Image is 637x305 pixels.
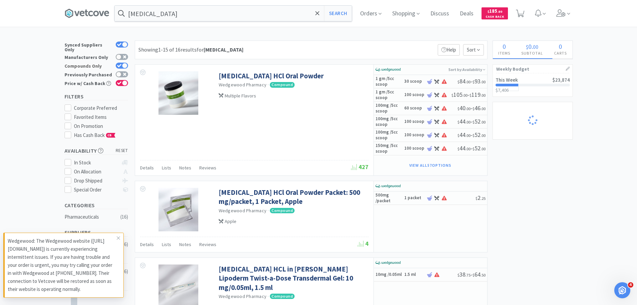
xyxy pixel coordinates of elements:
[65,80,112,86] div: Price w/ Cash Back
[219,82,267,88] a: Wedgewood Pharmacy
[528,42,532,51] span: 0
[472,104,486,112] span: 46
[116,147,128,154] span: reset
[481,79,486,84] span: . 00
[404,79,424,84] h6: 30 scoop
[451,93,453,98] span: $
[482,4,508,22] a: $185.80Cash Back
[65,229,128,236] h5: Suppliers
[488,8,502,14] span: 185
[199,165,216,171] span: Reviews
[351,163,368,171] span: 427
[457,271,470,278] span: 38
[120,268,128,276] div: ( 16 )
[65,63,112,68] div: Compounds Only
[526,44,528,50] span: $
[516,50,549,56] h4: Subtotal
[158,188,198,231] img: 96338442bdcd4caf820bcfecff64afcd_353650.jpeg
[549,50,572,56] h4: Carts
[74,122,128,130] div: On Promotion
[358,240,368,247] span: 4
[457,77,470,85] span: 84
[496,77,518,82] h2: This Week
[376,193,402,204] h5: 500mg /packet
[179,241,191,247] span: Notes
[457,11,476,17] a: Deals
[376,65,401,75] img: e40baf8987b14801afb1611fffac9ca4_8.png
[428,11,452,17] a: Discuss
[472,120,474,125] span: $
[219,71,324,80] a: [MEDICAL_DATA] HCl Oral Powder
[120,240,128,248] div: ( 16 )
[628,282,633,288] span: 4
[65,202,128,209] h5: Categories
[8,237,117,293] p: Wedgewood: The Wedgewood website ([URL][DOMAIN_NAME]) is currently experiencing intermittent issu...
[465,79,470,84] span: . 00
[481,106,486,111] span: . 00
[406,161,454,170] button: View all57Options
[404,146,424,151] h6: 100 scoop
[472,118,486,125] span: 52
[376,130,402,141] h5: 100mg /5cc scoop
[481,93,486,98] span: . 00
[457,79,459,84] span: $
[404,132,424,138] h6: 100 scoop
[270,82,295,87] span: Compound
[74,113,128,121] div: Favorited Items
[462,93,467,98] span: . 00
[614,282,630,298] iframe: Intercom live chat
[268,208,269,214] span: ·
[486,15,504,19] span: Cash Back
[179,165,191,171] span: Notes
[65,213,119,221] div: Pharmaceuticals
[138,46,243,54] div: Showing 1-15 of 16 results
[74,104,128,112] div: Corporate Preferred
[457,271,486,278] span: -
[469,93,471,98] span: $
[465,133,470,138] span: . 00
[463,44,484,56] span: Sort
[457,104,486,112] span: -
[493,50,516,56] h4: Items
[457,146,459,151] span: $
[448,65,486,74] p: Sort by: Availability
[376,272,402,278] h5: 10mg /0.05ml
[219,264,367,292] a: [MEDICAL_DATA] HCL in [PERSON_NAME] Lipoderm Twist-a-Dose Transdermal Gel: 10 mg/0.05ml, 1.5 ml
[376,89,402,101] h5: 1 gm /5cc scoop
[457,120,459,125] span: $
[472,106,474,111] span: $
[219,188,367,206] a: [MEDICAL_DATA] HCl Oral Powder Packet: 500 mg/packet, 1 Packet, Apple
[472,271,486,278] span: 64
[65,93,128,100] h5: Filters
[457,77,486,85] span: -
[268,293,269,299] span: ·
[472,133,474,138] span: $
[465,273,470,278] span: . 75
[472,131,486,139] span: 52
[197,46,243,53] span: for
[465,106,470,111] span: . 00
[65,147,128,155] h5: Availability
[552,77,570,83] span: $23,874
[376,103,402,114] h5: 100mg /5cc scoop
[140,241,154,247] span: Details
[497,9,502,14] span: . 80
[324,6,352,21] button: Search
[457,133,459,138] span: $
[457,144,470,152] span: 44
[469,91,486,98] span: 119
[496,65,569,73] h1: Weekly Budget
[162,241,171,247] span: Lists
[404,272,424,278] h6: 1.5 ml
[219,293,267,299] a: Wedgewood Pharmacy
[457,144,486,152] span: -
[74,132,116,138] span: Has Cash Back
[481,146,486,151] span: . 00
[457,273,459,278] span: $
[376,181,401,191] img: e40baf8987b14801afb1611fffac9ca4_8.png
[451,91,467,98] span: 105
[496,87,509,93] span: $7,406
[457,106,459,111] span: $
[404,105,424,111] h6: 60 scoop
[488,9,489,14] span: $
